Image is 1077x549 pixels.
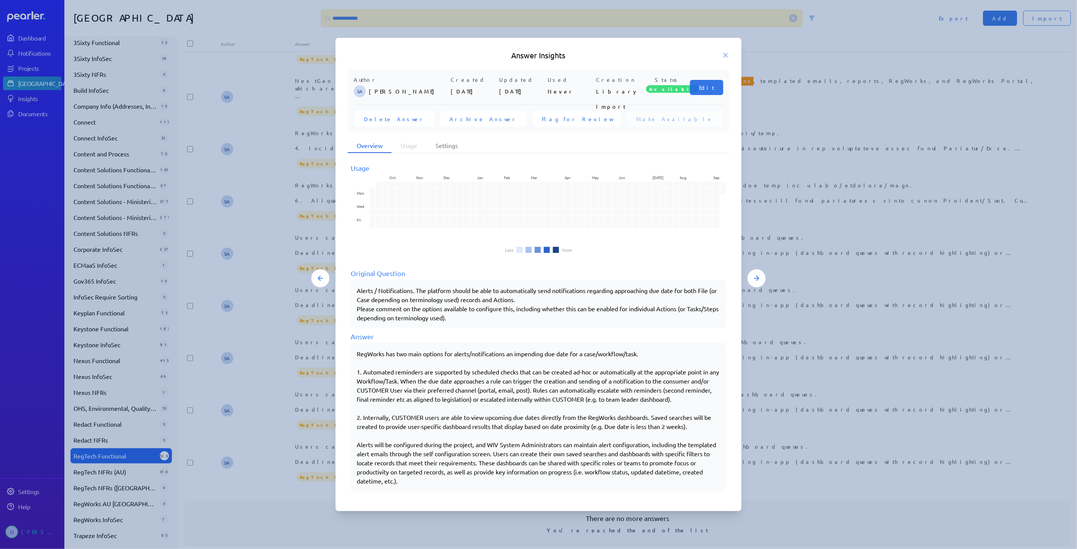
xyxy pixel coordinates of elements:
[416,175,423,180] text: Nov
[713,175,720,180] text: Sep
[351,163,726,173] div: Usage
[542,115,612,123] span: Flag for Review
[392,139,426,153] li: Usage
[505,248,514,252] li: Less
[348,50,729,61] h5: Answer Insights
[354,76,448,84] p: Author
[351,331,726,342] div: Answer
[451,76,496,84] p: Created
[748,269,766,287] button: Next Answer
[645,76,690,84] p: Status
[369,84,448,99] p: [PERSON_NAME]
[680,175,687,180] text: Aug
[499,76,545,84] p: Updated
[311,269,329,287] button: Previous Answer
[596,84,642,99] p: Library Import
[652,175,663,180] text: [DATE]
[440,111,527,126] button: Archive Answer
[348,139,392,153] li: Overview
[351,268,726,278] div: Original Question
[592,175,599,180] text: May
[636,115,713,123] span: Make Available
[548,84,593,99] p: Never
[357,204,364,209] text: Wed
[389,175,396,180] text: Oct
[627,111,722,126] button: Make Available
[531,175,538,180] text: Mar
[355,111,434,126] button: Delete Answer
[548,76,593,84] p: Used
[690,80,723,95] button: Edit
[477,175,483,180] text: Jan
[357,190,364,196] text: Mon
[562,248,572,252] li: More
[451,84,496,99] p: [DATE]
[646,85,698,93] span: Available
[450,115,518,123] span: Archive Answer
[357,286,720,322] p: Alerts / Notifications. The platform should be able to automatically send notifications regarding...
[426,139,467,153] li: Settings
[354,85,366,97] span: Steve Ackermann
[533,111,621,126] button: Flag for Review
[619,175,625,180] text: Jun
[443,175,450,180] text: Dec
[364,115,425,123] span: Delete Answer
[504,175,510,180] text: Feb
[499,84,545,99] p: [DATE]
[357,217,361,223] text: Fri
[357,349,720,485] div: RegWorks has two main options for alerts/notifications an impending due date for a case/workflow/...
[699,84,714,91] span: Edit
[596,76,642,84] p: Creation
[565,175,571,180] text: Apr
